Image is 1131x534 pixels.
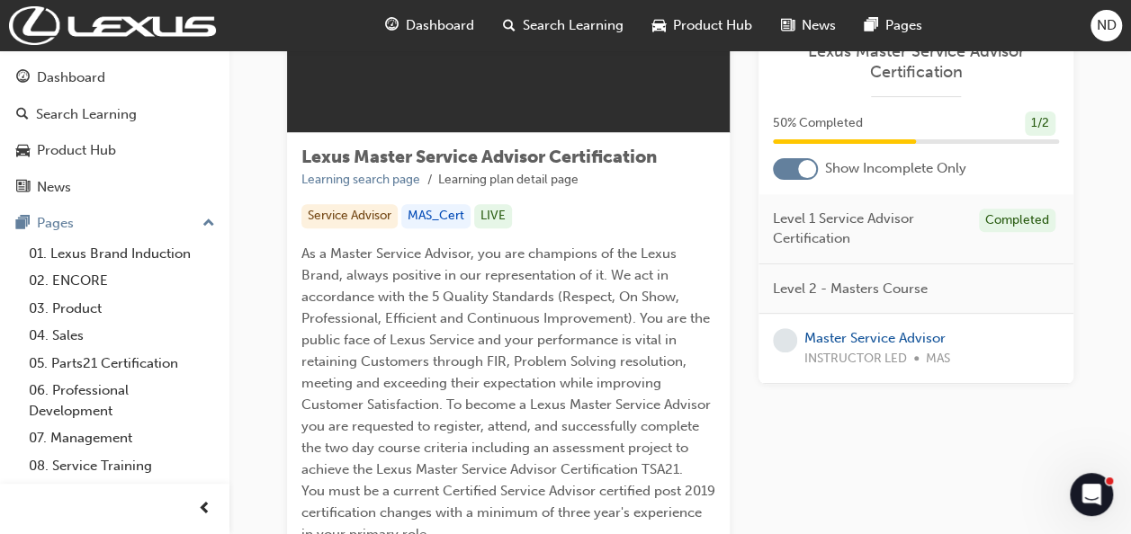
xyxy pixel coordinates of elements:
[202,212,215,236] span: up-icon
[7,58,222,207] button: DashboardSearch LearningProduct HubNews
[37,140,116,161] div: Product Hub
[7,61,222,94] a: Dashboard
[37,67,105,88] div: Dashboard
[1070,473,1113,516] iframe: Intercom live chat
[16,107,29,123] span: search-icon
[371,7,489,44] a: guage-iconDashboard
[773,209,965,249] span: Level 1 Service Advisor Certification
[885,15,922,36] span: Pages
[1097,15,1117,36] span: ND
[7,98,222,131] a: Search Learning
[773,41,1059,82] a: Lexus Master Service Advisor Certification
[7,171,222,204] a: News
[16,216,30,232] span: pages-icon
[926,349,950,369] span: MAS
[385,14,399,37] span: guage-icon
[22,267,222,295] a: 02. ENCORE
[781,14,794,37] span: news-icon
[1091,10,1122,41] button: ND
[22,295,222,323] a: 03. Product
[523,15,624,36] span: Search Learning
[301,172,420,187] a: Learning search page
[16,70,30,86] span: guage-icon
[22,424,222,452] a: 07. Management
[1025,111,1055,136] div: 1 / 2
[7,134,222,167] a: Product Hub
[773,113,863,134] span: 50 % Completed
[301,204,398,228] div: Service Advisor
[22,240,222,268] a: 01. Lexus Brand Induction
[22,322,222,350] a: 04. Sales
[474,204,512,228] div: LIVE
[804,349,907,369] span: INSTRUCTOR LED
[850,7,937,44] a: pages-iconPages
[16,143,30,159] span: car-icon
[36,104,137,125] div: Search Learning
[773,328,797,352] span: learningRecordVerb_NONE-icon
[9,6,216,45] img: Trak
[37,177,71,198] div: News
[979,209,1055,233] div: Completed
[802,15,836,36] span: News
[503,14,516,37] span: search-icon
[22,479,222,507] a: 09. Technical Training
[301,147,657,167] span: Lexus Master Service Advisor Certification
[804,330,946,346] a: Master Service Advisor
[673,15,752,36] span: Product Hub
[22,350,222,378] a: 05. Parts21 Certification
[773,279,928,299] span: Level 2 - Masters Course
[638,7,767,44] a: car-iconProduct Hub
[16,180,30,196] span: news-icon
[825,158,966,179] span: Show Incomplete Only
[438,170,579,191] li: Learning plan detail page
[401,204,471,228] div: MAS_Cert
[22,377,222,424] a: 06. Professional Development
[652,14,666,37] span: car-icon
[406,15,474,36] span: Dashboard
[22,452,222,480] a: 08. Service Training
[37,213,74,234] div: Pages
[7,207,222,240] button: Pages
[767,7,850,44] a: news-iconNews
[865,14,878,37] span: pages-icon
[489,7,638,44] a: search-iconSearch Learning
[198,498,211,521] span: prev-icon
